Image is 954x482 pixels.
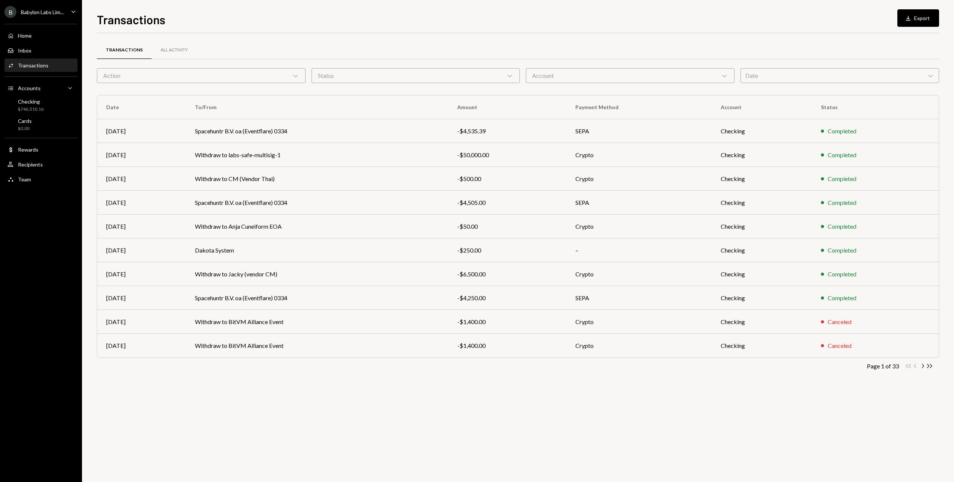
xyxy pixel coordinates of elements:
[97,12,165,27] h1: Transactions
[97,68,306,83] div: Action
[4,158,78,171] a: Recipients
[186,334,448,358] td: Withdraw to BitVM Alliance Event
[106,270,177,279] div: [DATE]
[186,95,448,119] th: To/From
[812,95,939,119] th: Status
[457,294,557,302] div: -$4,250.00
[106,246,177,255] div: [DATE]
[712,238,812,262] td: Checking
[457,150,557,159] div: -$50,000.00
[712,167,812,191] td: Checking
[712,286,812,310] td: Checking
[566,334,712,358] td: Crypto
[186,143,448,167] td: Withdraw to labs-safe-multisig-1
[526,68,735,83] div: Account
[457,270,557,279] div: -$6,500.00
[21,9,64,15] div: Babylon Labs Lim...
[566,262,712,286] td: Crypto
[828,341,852,350] div: Canceled
[828,127,856,136] div: Completed
[4,58,78,72] a: Transactions
[712,191,812,215] td: Checking
[566,143,712,167] td: Crypto
[712,119,812,143] td: Checking
[4,115,78,133] a: Cards$0.00
[457,174,557,183] div: -$500.00
[457,317,557,326] div: -$1,400.00
[106,198,177,207] div: [DATE]
[106,222,177,231] div: [DATE]
[828,294,856,302] div: Completed
[106,150,177,159] div: [DATE]
[828,150,856,159] div: Completed
[4,172,78,186] a: Team
[712,334,812,358] td: Checking
[97,41,152,60] a: Transactions
[18,146,38,153] div: Rewards
[457,222,557,231] div: -$50.00
[828,270,856,279] div: Completed
[18,47,31,54] div: Inbox
[566,238,712,262] td: –
[186,119,448,143] td: Spacehuntr B.V. oa (Eventflare) 0334
[106,174,177,183] div: [DATE]
[712,215,812,238] td: Checking
[712,262,812,286] td: Checking
[566,310,712,334] td: Crypto
[566,191,712,215] td: SEPA
[97,95,186,119] th: Date
[4,81,78,95] a: Accounts
[186,167,448,191] td: Withdraw to CM (Vendor Thai)
[186,310,448,334] td: Withdraw to BitVM Alliance Event
[106,341,177,350] div: [DATE]
[18,118,32,124] div: Cards
[152,41,197,60] a: All Activity
[186,215,448,238] td: Withdraw to Anja Cuneiform EOA
[566,167,712,191] td: Crypto
[18,98,44,105] div: Checking
[828,317,852,326] div: Canceled
[457,127,557,136] div: -$4,535.39
[106,127,177,136] div: [DATE]
[18,106,44,112] div: $746,310.16
[828,174,856,183] div: Completed
[186,286,448,310] td: Spacehuntr B.V. oa (Eventflare) 0334
[457,198,557,207] div: -$4,505.00
[106,317,177,326] div: [DATE]
[566,215,712,238] td: Crypto
[828,222,856,231] div: Completed
[106,47,143,53] div: Transactions
[457,246,557,255] div: -$250.00
[897,9,939,27] button: Export
[566,119,712,143] td: SEPA
[4,6,16,18] div: B
[312,68,520,83] div: Status
[4,143,78,156] a: Rewards
[712,95,812,119] th: Account
[448,95,566,119] th: Amount
[4,29,78,42] a: Home
[457,341,557,350] div: -$1,400.00
[18,62,48,69] div: Transactions
[18,126,32,132] div: $0.00
[712,143,812,167] td: Checking
[18,85,41,91] div: Accounts
[4,44,78,57] a: Inbox
[18,176,31,183] div: Team
[4,96,78,114] a: Checking$746,310.16
[161,47,188,53] div: All Activity
[828,246,856,255] div: Completed
[18,32,32,39] div: Home
[740,68,939,83] div: Date
[867,362,899,370] div: Page 1 of 33
[106,294,177,302] div: [DATE]
[186,262,448,286] td: Withdraw to Jacky (vendor CM)
[566,95,712,119] th: Payment Method
[18,161,43,168] div: Recipients
[186,191,448,215] td: Spacehuntr B.V. oa (Eventflare) 0334
[828,198,856,207] div: Completed
[566,286,712,310] td: SEPA
[186,238,448,262] td: Dakota System
[712,310,812,334] td: Checking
